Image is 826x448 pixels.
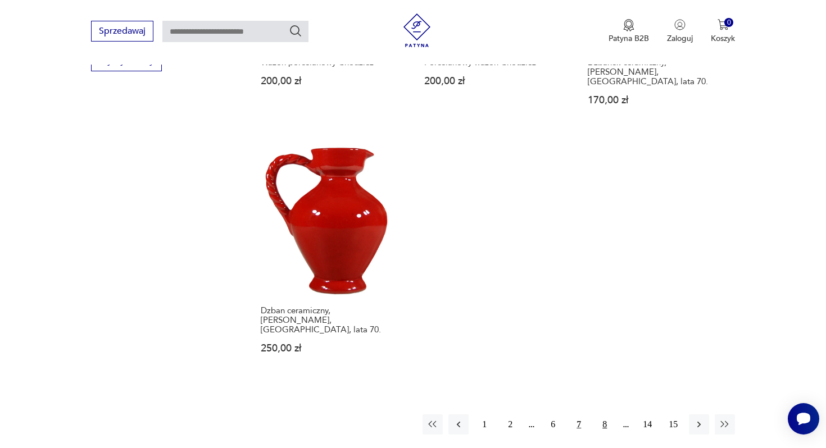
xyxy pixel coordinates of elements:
[424,58,566,67] h3: Porcelanowy wazon Chodzież
[500,414,520,435] button: 2
[711,19,735,44] button: 0Koszyk
[623,19,634,31] img: Ikona medalu
[663,414,683,435] button: 15
[261,306,403,335] h3: Dzban ceramiczny, [PERSON_NAME], [GEOGRAPHIC_DATA], lata 70.
[256,145,408,375] a: Dzban ceramiczny, Miriam Deruta, Włochy, lata 70.Dzban ceramiczny, [PERSON_NAME], [GEOGRAPHIC_DAT...
[91,28,153,36] a: Sprzedawaj
[788,403,819,435] iframe: Smartsupp widget button
[724,18,734,28] div: 0
[718,19,729,30] img: Ikona koszyka
[289,24,302,38] button: Szukaj
[609,19,649,44] a: Ikona medaluPatyna B2B
[609,19,649,44] button: Patyna B2B
[588,58,730,86] h3: Dzbanek ceramiczny, [PERSON_NAME], [GEOGRAPHIC_DATA], lata 70.
[594,414,615,435] button: 8
[609,33,649,44] p: Patyna B2B
[637,414,657,435] button: 14
[588,95,730,105] p: 170,00 zł
[261,344,403,353] p: 250,00 zł
[474,414,494,435] button: 1
[674,19,686,30] img: Ikonka użytkownika
[569,414,589,435] button: 7
[261,58,403,67] h3: Wazon porcelanowy Chodzież
[424,76,566,86] p: 200,00 zł
[261,76,403,86] p: 200,00 zł
[543,414,563,435] button: 6
[667,33,693,44] p: Zaloguj
[667,19,693,44] button: Zaloguj
[91,21,153,42] button: Sprzedawaj
[711,33,735,44] p: Koszyk
[400,13,434,47] img: Patyna - sklep z meblami i dekoracjami vintage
